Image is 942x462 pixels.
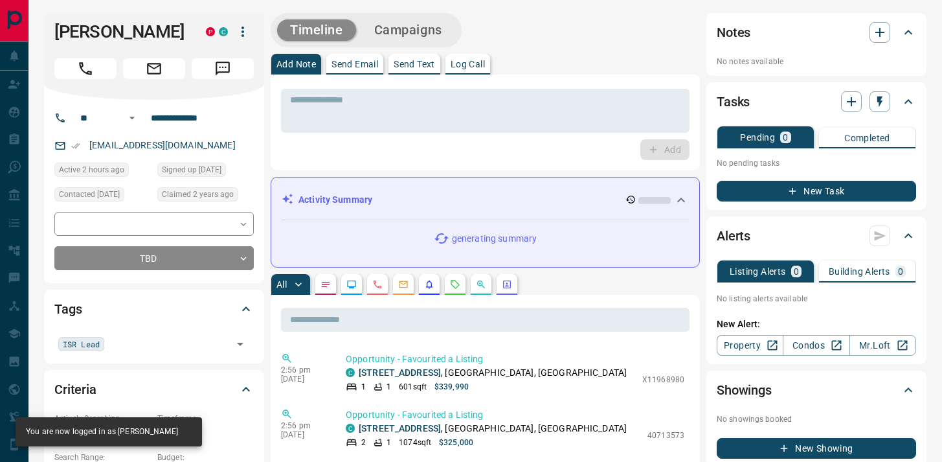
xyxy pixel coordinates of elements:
span: Email [123,58,185,79]
p: [DATE] [281,430,326,439]
p: 1074 sqft [399,437,431,448]
div: condos.ca [219,27,228,36]
p: Actively Searching: [54,413,151,424]
p: Activity Summary [298,193,372,207]
p: No listing alerts available [717,293,916,305]
p: No notes available [717,56,916,67]
div: You are now logged in as [PERSON_NAME] [26,421,178,443]
div: Tags [54,294,254,325]
p: 0 [783,133,788,142]
p: 2:56 pm [281,421,326,430]
svg: Emails [398,279,409,290]
div: condos.ca [346,424,355,433]
a: Condos [783,335,849,356]
button: Open [124,110,140,126]
svg: Requests [450,279,460,290]
h1: [PERSON_NAME] [54,21,186,42]
p: Timeframe: [157,413,254,424]
span: Claimed 2 years ago [162,188,234,201]
p: $325,000 [439,437,473,448]
p: 40713573 [647,430,684,441]
p: No pending tasks [717,154,916,173]
a: [EMAIL_ADDRESS][DOMAIN_NAME] [89,140,236,150]
div: property.ca [206,27,215,36]
p: No showings booked [717,413,916,425]
p: Send Email [331,60,378,69]
p: Opportunity - Favourited a Listing [346,352,684,366]
svg: Opportunities [476,279,486,290]
div: Wed Aug 13 2025 [54,163,151,181]
svg: Listing Alerts [424,279,434,290]
a: [STREET_ADDRESS] [359,423,441,433]
p: 1 [361,381,366,393]
button: Timeline [277,19,356,41]
h2: Showings [717,380,772,400]
span: Contacted [DATE] [59,188,120,201]
p: 601 sqft [399,381,427,393]
p: 0 [898,267,903,276]
span: Message [192,58,254,79]
div: Alerts [717,220,916,251]
p: New Alert: [717,318,916,331]
p: All [276,280,287,289]
div: condos.ca [346,368,355,377]
p: 0 [794,267,799,276]
svg: Lead Browsing Activity [346,279,357,290]
p: Send Text [394,60,435,69]
svg: Calls [372,279,383,290]
p: generating summary [452,232,537,246]
svg: Agent Actions [502,279,512,290]
svg: Notes [320,279,331,290]
h2: Tasks [717,91,750,112]
p: 1 [387,381,391,393]
a: Property [717,335,783,356]
span: Call [54,58,117,79]
div: TBD [54,246,254,270]
button: Open [231,335,249,353]
div: Showings [717,375,916,406]
p: Completed [844,133,890,143]
p: Log Call [451,60,485,69]
span: Signed up [DATE] [162,163,221,176]
div: Tasks [717,86,916,117]
p: , [GEOGRAPHIC_DATA], [GEOGRAPHIC_DATA] [359,422,627,435]
span: ISR Lead [63,338,100,351]
h2: Notes [717,22,750,43]
p: Pending [740,133,775,142]
span: Active 2 hours ago [59,163,124,176]
p: $339,990 [434,381,469,393]
p: Opportunity - Favourited a Listing [346,408,684,422]
svg: Email Verified [71,141,80,150]
button: Campaigns [361,19,455,41]
div: Thu May 04 2023 [157,163,254,181]
h2: Alerts [717,225,750,246]
p: 2:56 pm [281,365,326,375]
p: Add Note [276,60,316,69]
p: Listing Alerts [730,267,786,276]
h2: Criteria [54,379,96,400]
div: Activity Summary [282,188,689,212]
a: Mr.Loft [849,335,916,356]
button: New Showing [717,438,916,459]
p: 1 [387,437,391,448]
p: [DATE] [281,375,326,384]
p: , [GEOGRAPHIC_DATA], [GEOGRAPHIC_DATA] [359,366,627,380]
p: X11968980 [642,374,684,386]
a: [STREET_ADDRESS] [359,367,441,378]
div: Notes [717,17,916,48]
p: Building Alerts [829,267,890,276]
h2: Tags [54,299,82,319]
p: 2 [361,437,366,448]
div: Thu May 04 2023 [157,187,254,205]
div: Criteria [54,374,254,405]
div: Wed Jul 19 2023 [54,187,151,205]
button: New Task [717,181,916,202]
